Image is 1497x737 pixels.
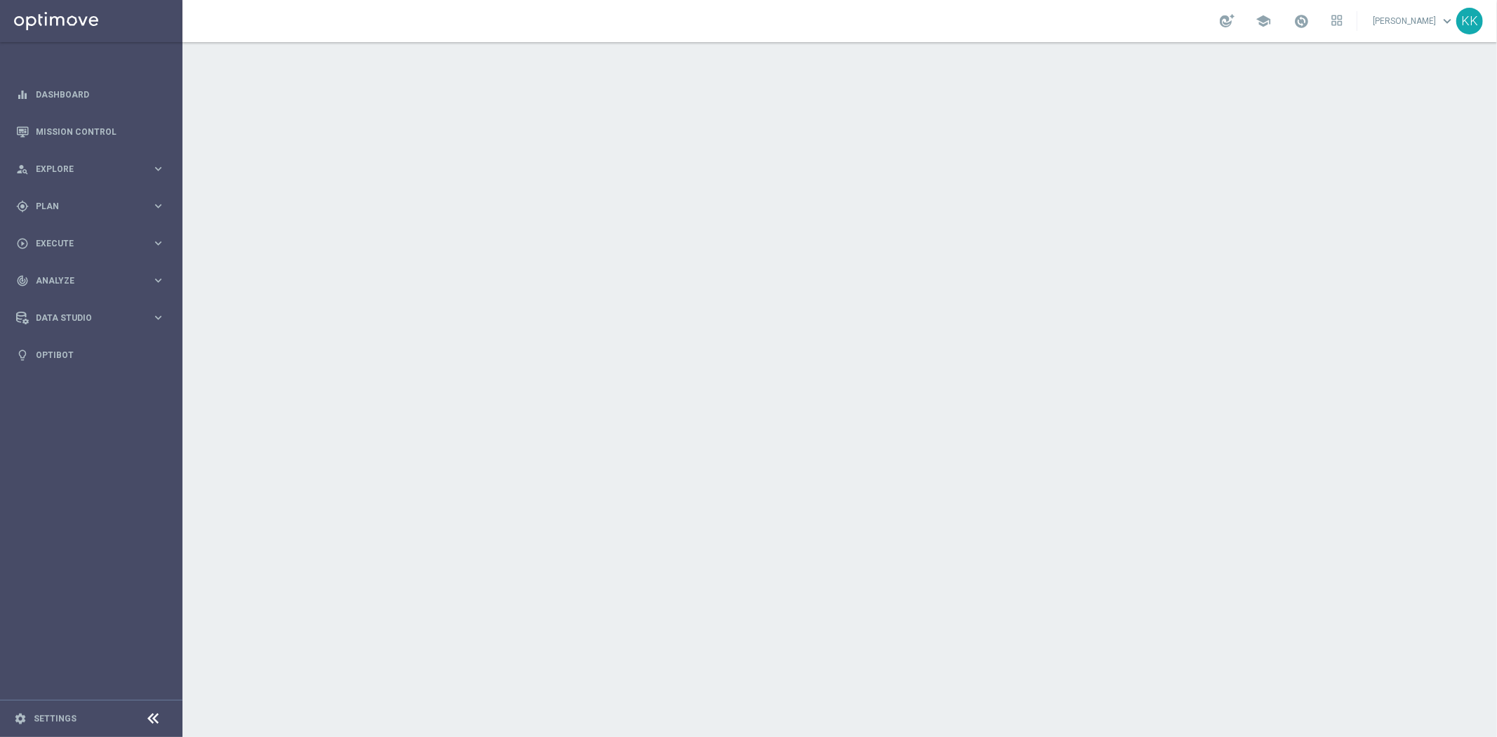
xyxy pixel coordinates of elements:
[16,200,152,213] div: Plan
[16,237,29,250] i: play_circle_outline
[152,311,165,324] i: keyboard_arrow_right
[36,314,152,322] span: Data Studio
[16,274,29,287] i: track_changes
[16,312,152,324] div: Data Studio
[1456,8,1483,34] div: KK
[152,162,165,175] i: keyboard_arrow_right
[36,113,165,150] a: Mission Control
[152,237,165,250] i: keyboard_arrow_right
[15,275,166,286] button: track_changes Analyze keyboard_arrow_right
[36,202,152,211] span: Plan
[15,89,166,100] button: equalizer Dashboard
[36,336,165,373] a: Optibot
[1256,13,1271,29] span: school
[16,76,165,113] div: Dashboard
[36,76,165,113] a: Dashboard
[15,201,166,212] button: gps_fixed Plan keyboard_arrow_right
[1439,13,1455,29] span: keyboard_arrow_down
[16,163,152,175] div: Explore
[16,237,152,250] div: Execute
[15,312,166,324] button: Data Studio keyboard_arrow_right
[34,715,76,723] a: Settings
[15,238,166,249] button: play_circle_outline Execute keyboard_arrow_right
[16,349,29,361] i: lightbulb
[16,163,29,175] i: person_search
[36,239,152,248] span: Execute
[16,336,165,373] div: Optibot
[14,712,27,725] i: settings
[15,126,166,138] button: Mission Control
[36,277,152,285] span: Analyze
[36,165,152,173] span: Explore
[16,200,29,213] i: gps_fixed
[152,199,165,213] i: keyboard_arrow_right
[16,113,165,150] div: Mission Control
[1371,11,1456,32] a: [PERSON_NAME]keyboard_arrow_down
[15,350,166,361] button: lightbulb Optibot
[15,164,166,175] button: person_search Explore keyboard_arrow_right
[152,274,165,287] i: keyboard_arrow_right
[16,88,29,101] i: equalizer
[16,274,152,287] div: Analyze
